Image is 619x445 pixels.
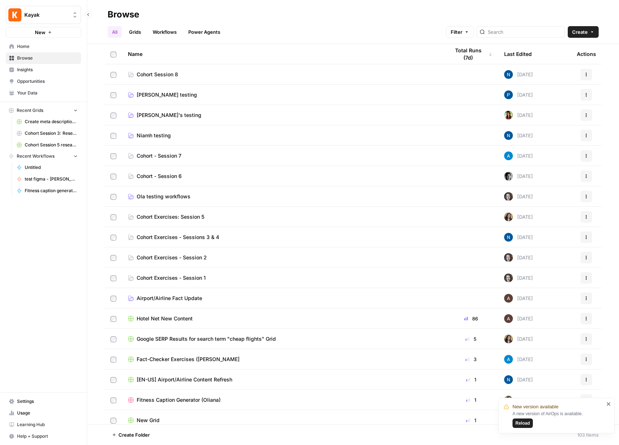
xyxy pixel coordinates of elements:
[577,44,596,64] div: Actions
[17,90,78,96] span: Your Data
[128,173,438,180] a: Cohort - Session 6
[450,44,493,64] div: Total Runs (7d)
[504,294,533,303] div: [DATE]
[25,130,78,137] span: Cohort Session 3: Research, Writing Rules, and Avoiding AI Speak
[446,26,474,38] button: Filter
[504,314,513,323] img: wtbmvrjo3qvncyiyitl6zoukl9gz
[6,407,81,419] a: Usage
[137,193,190,200] span: Ola testing workflows
[137,213,204,221] span: Cohort Exercises: Session 5
[606,401,611,407] button: close
[24,11,68,19] span: Kayak
[17,78,78,85] span: Opportunities
[504,253,533,262] div: [DATE]
[504,131,513,140] img: n7pe0zs00y391qjouxmgrq5783et
[17,107,43,114] span: Recent Grids
[125,26,145,38] a: Grids
[128,356,438,363] a: Fact-Checker Exercises ([PERSON_NAME]
[137,274,206,282] span: Cohort Exercises - Session 1
[504,213,513,221] img: re7xpd5lpd6r3te7ued3p9atxw8h
[504,151,513,160] img: o3cqybgnmipr355j8nz4zpq1mc6x
[6,430,81,442] button: Help + Support
[488,28,562,36] input: Search
[184,26,225,38] a: Power Agents
[137,254,207,261] span: Cohort Exercises - Session 2
[13,173,81,185] a: test figma - [PERSON_NAME]
[504,111,533,120] div: [DATE]
[137,132,171,139] span: Niamh testing
[504,375,513,384] img: n7pe0zs00y391qjouxmgrq5783et
[137,152,181,159] span: Cohort - Session 7
[137,315,193,322] span: Hotel Net New Content
[504,70,533,79] div: [DATE]
[17,66,78,73] span: Insights
[504,274,513,282] img: rz7p8tmnmqi1pt4pno23fskyt2v8
[128,274,438,282] a: Cohort Exercises - Session 1
[137,91,197,98] span: [PERSON_NAME] testing
[450,396,493,404] div: 1
[513,410,604,428] div: A new version of AirOps is available.
[25,142,78,148] span: Cohort Session 5 research (Fie)
[128,71,438,78] a: Cohort Session 8
[504,172,533,181] div: [DATE]
[6,87,81,99] a: Your Data
[504,213,533,221] div: [DATE]
[25,118,78,125] span: Create meta description ([PERSON_NAME]) Grid
[504,335,533,343] div: [DATE]
[515,420,530,426] span: Reload
[137,396,221,404] span: Fitness Caption Generator (Oliana)
[108,429,154,441] button: Create Folder
[128,376,438,383] a: [EN-US] Airport/Airline Content Refresh
[6,52,81,64] a: Browse
[17,398,78,405] span: Settings
[504,274,533,282] div: [DATE]
[13,128,81,139] a: Cohort Session 3: Research, Writing Rules, and Avoiding AI Speak
[17,43,78,50] span: Home
[504,90,533,99] div: [DATE]
[504,90,513,99] img: pl7e58t6qlk7gfgh2zr3oyga3gis
[504,396,513,404] img: re7xpd5lpd6r3te7ued3p9atxw8h
[13,139,81,151] a: Cohort Session 5 research (Fie)
[128,152,438,159] a: Cohort - Session 7
[128,132,438,139] a: Niamh testing
[504,192,513,201] img: rz7p8tmnmqi1pt4pno23fskyt2v8
[504,233,513,242] img: n7pe0zs00y391qjouxmgrq5783et
[572,28,588,36] span: Create
[13,185,81,197] a: Fitness caption generator (oldrey)
[148,26,181,38] a: Workflows
[17,421,78,428] span: Learning Hub
[25,187,78,194] span: Fitness caption generator (oldrey)
[137,417,160,424] span: New Grid
[17,410,78,416] span: Usage
[128,335,438,343] a: Google SERP Results for search term "cheap flights" Grid
[504,131,533,140] div: [DATE]
[6,396,81,407] a: Settings
[451,28,462,36] span: Filter
[128,193,438,200] a: Ola testing workflows
[128,213,438,221] a: Cohort Exercises: Session 5
[504,355,533,364] div: [DATE]
[128,417,438,424] a: New Grid
[6,27,81,38] button: New
[17,55,78,61] span: Browse
[568,26,599,38] button: Create
[13,116,81,128] a: Create meta description ([PERSON_NAME]) Grid
[17,153,55,159] span: Recent Workflows
[504,375,533,384] div: [DATE]
[128,396,438,404] a: Fitness Caption Generator (Oliana)
[128,234,438,241] a: Cohort Exercises - Sessions 3 & 4
[6,105,81,116] button: Recent Grids
[6,76,81,87] a: Opportunities
[504,192,533,201] div: [DATE]
[13,162,81,173] a: Untitled
[128,91,438,98] a: [PERSON_NAME] testing
[504,335,513,343] img: re7xpd5lpd6r3te7ued3p9atxw8h
[450,376,493,383] div: 1
[25,164,78,171] span: Untitled
[504,294,513,303] img: wtbmvrjo3qvncyiyitl6zoukl9gz
[137,295,202,302] span: Airport/Airline Fact Update
[137,356,240,363] span: Fact-Checker Exercises ([PERSON_NAME]
[25,176,78,182] span: test figma - [PERSON_NAME]
[6,41,81,52] a: Home
[504,314,533,323] div: [DATE]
